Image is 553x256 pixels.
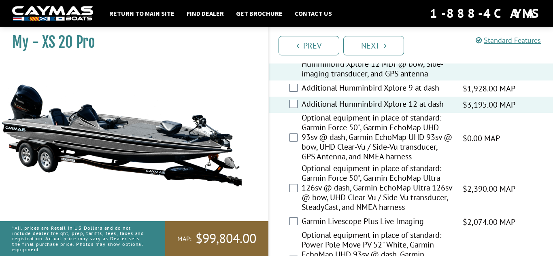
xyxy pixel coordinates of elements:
label: Garmin Livescope Plus Live Imaging [302,216,453,228]
a: Contact Us [291,8,336,19]
a: Next [343,36,404,55]
span: MAP: [177,235,191,243]
h1: My - XS 20 Pro [12,33,248,51]
a: Prev [279,36,339,55]
label: Additional Humminbird Xplore 12 at dash [302,99,453,111]
span: $2,390.00 MAP [463,183,515,195]
span: $2,074.00 MAP [463,216,515,228]
a: Find Dealer [183,8,228,19]
span: $99,804.00 [196,230,256,247]
a: MAP:$99,804.00 [165,221,268,256]
label: Optional equipment in place of standard: Garmin Force 50", Garmin EchoMap Ultra 126sv @ dash, Gar... [302,163,453,214]
ul: Pagination [276,35,553,55]
span: $3,195.00 MAP [463,99,515,111]
a: Standard Features [476,36,541,45]
img: white-logo-c9c8dbefe5ff5ceceb0f0178aa75bf4bb51f6bca0971e226c86eb53dfe498488.png [12,6,93,21]
div: 1-888-4CAYMAS [430,4,541,22]
a: Get Brochure [232,8,287,19]
label: Additional Humminbird Xplore 9 at dash [302,83,453,95]
span: $1,928.00 MAP [463,83,515,95]
span: $0.00 MAP [463,132,500,144]
p: *All prices are Retail in US Dollars and do not include dealer freight, prep, tariffs, fees, taxe... [12,221,147,256]
label: Optional equipment in place of standard: Garmin Force 50", Garmin EchoMap UHD 93sv @ dash, Garmin... [302,113,453,163]
a: Return to main site [105,8,179,19]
